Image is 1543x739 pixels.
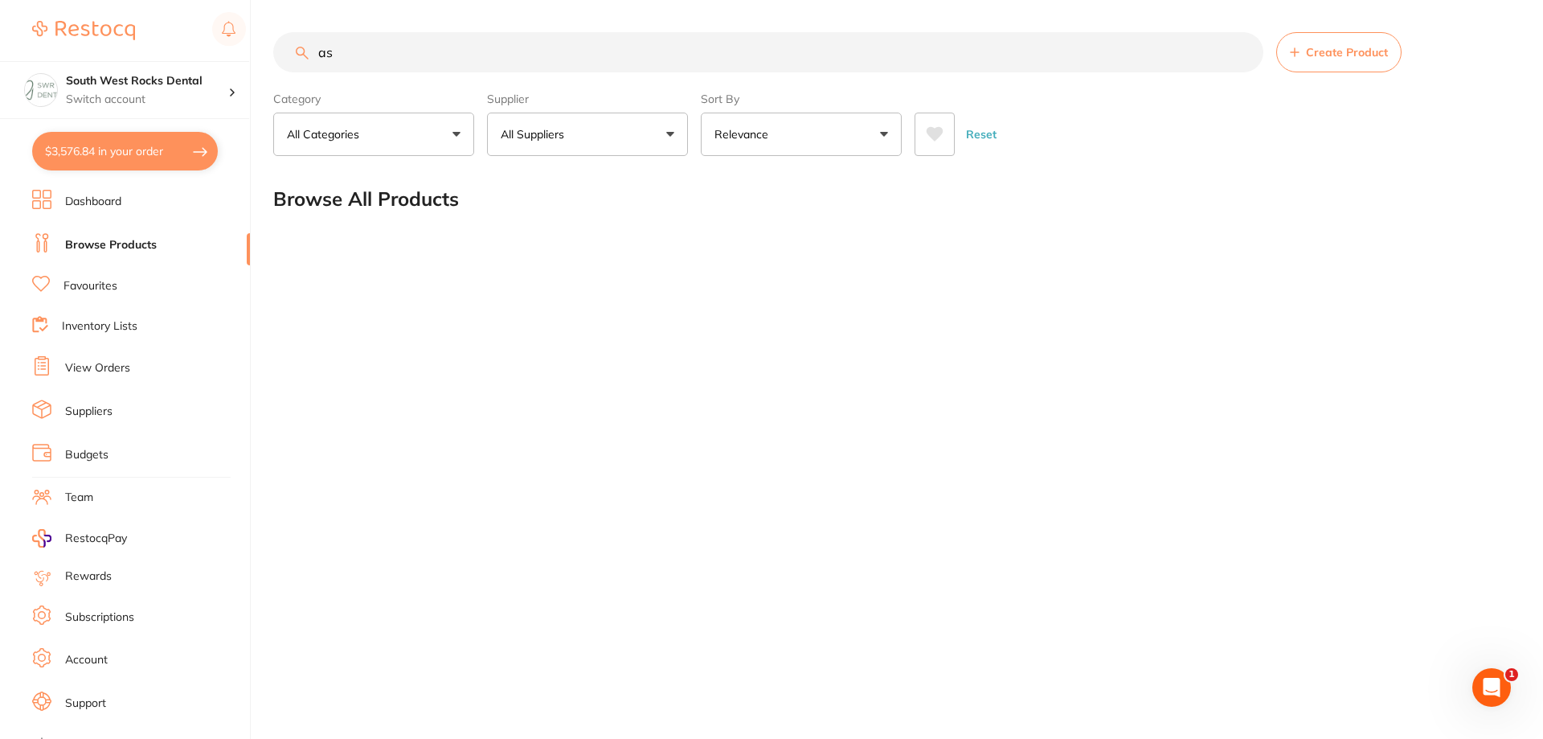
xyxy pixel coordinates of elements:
span: RestocqPay [65,531,127,547]
a: Budgets [65,447,108,463]
button: Create Product [1276,32,1402,72]
img: RestocqPay [32,529,51,548]
a: Dashboard [65,194,121,210]
label: Sort By [701,92,902,106]
a: Favourites [63,278,117,294]
img: Restocq Logo [32,21,135,40]
button: Relevance [701,113,902,156]
p: All Categories [287,126,366,142]
a: Inventory Lists [62,318,137,335]
a: View Orders [65,360,130,376]
span: 1 [1505,668,1518,681]
img: South West Rocks Dental [25,74,57,106]
a: Account [65,652,108,668]
input: Search Products [273,32,1263,72]
p: All Suppliers [501,126,571,142]
a: Suppliers [65,404,113,420]
h4: South West Rocks Dental [66,73,228,89]
p: Switch account [66,92,228,108]
button: Reset [961,113,1001,156]
label: Category [273,92,474,106]
a: RestocqPay [32,529,127,548]
a: Subscriptions [65,610,134,626]
iframe: Intercom live chat [1472,668,1511,707]
p: Relevance [714,126,775,142]
span: Create Product [1306,46,1388,59]
button: All Suppliers [487,113,688,156]
button: All Categories [273,113,474,156]
a: Browse Products [65,237,157,253]
button: $3,576.84 in your order [32,132,218,170]
a: Rewards [65,569,112,585]
label: Supplier [487,92,688,106]
h2: Browse All Products [273,188,459,211]
a: Team [65,490,93,506]
a: Support [65,696,106,712]
a: Restocq Logo [32,12,135,49]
